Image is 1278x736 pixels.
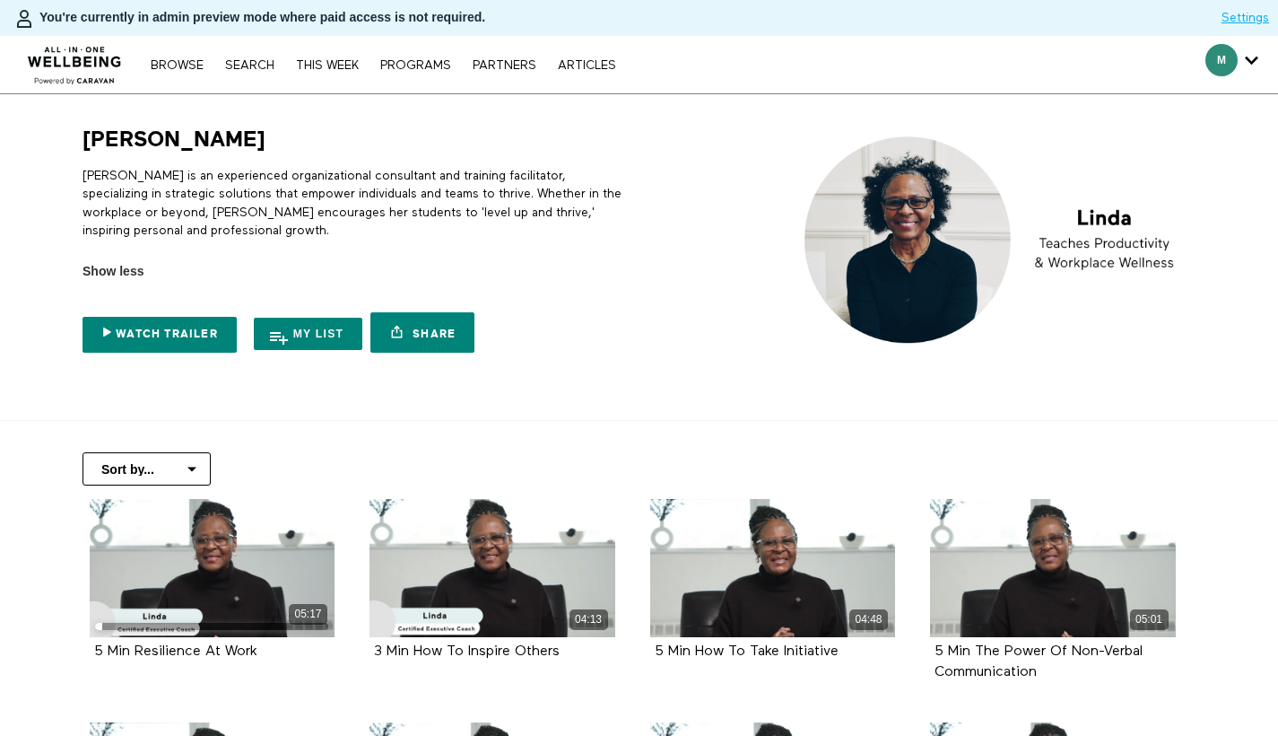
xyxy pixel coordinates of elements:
a: Share [370,312,474,353]
img: CARAVAN [21,33,129,87]
a: 5 Min How To Take Initiative [655,644,839,658]
a: 5 Min The Power Of Non-Verbal Communication 05:01 [930,499,1176,637]
a: Search [216,59,283,72]
strong: 3 Min How To Inspire Others [374,644,560,659]
div: 04:48 [849,609,888,630]
a: Watch Trailer [83,317,237,353]
a: ARTICLES [549,59,625,72]
a: THIS WEEK [287,59,368,72]
div: Secondary [1192,36,1272,93]
div: 05:17 [289,604,327,625]
p: [PERSON_NAME] is an experienced organizational consultant and training facilitator, specializing ... [83,167,632,240]
strong: 5 Min The Power Of Non-Verbal Communication [935,644,1143,679]
a: 5 Min Resilience At Work 05:17 [90,499,335,637]
a: 3 Min How To Inspire Others [374,644,560,658]
button: My list [254,318,363,350]
a: 5 Min The Power Of Non-Verbal Communication [935,644,1143,679]
a: 5 Min How To Take Initiative 04:48 [650,499,896,637]
a: PARTNERS [464,59,545,72]
img: Linda [789,126,1195,355]
a: 5 Min Resilience At Work [94,644,257,658]
div: 05:01 [1130,609,1169,630]
div: 04:13 [569,609,608,630]
a: PROGRAMS [371,59,460,72]
a: Browse [142,59,213,72]
h1: [PERSON_NAME] [83,126,265,153]
nav: Primary [142,56,624,74]
a: Settings [1221,9,1269,27]
strong: 5 Min Resilience At Work [94,644,257,659]
a: 3 Min How To Inspire Others 04:13 [369,499,615,637]
img: person-bdfc0eaa9744423c596e6e1c01710c89950b1dff7c83b5d61d716cfd8139584f.svg [13,8,35,30]
strong: 5 Min How To Take Initiative [655,644,839,659]
span: Show less [83,262,143,281]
